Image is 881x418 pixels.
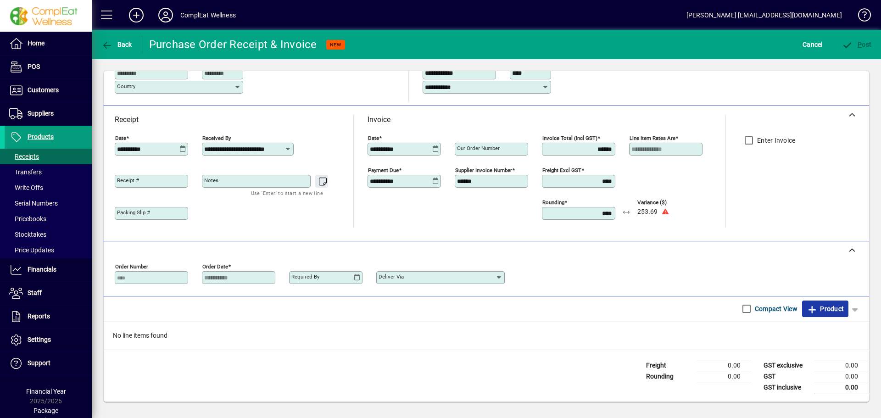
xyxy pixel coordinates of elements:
[104,322,869,350] div: No line items found
[28,39,45,47] span: Home
[802,301,848,317] button: Product
[28,86,59,94] span: Customers
[5,32,92,55] a: Home
[28,133,54,140] span: Products
[851,2,870,32] a: Knowledge Base
[5,56,92,78] a: POS
[251,188,323,198] mat-hint: Use 'Enter' to start a new line
[9,168,42,176] span: Transfers
[9,153,39,160] span: Receipts
[115,263,148,270] mat-label: Order number
[5,242,92,258] a: Price Updates
[151,7,180,23] button: Profile
[840,36,874,53] button: Post
[542,199,564,206] mat-label: Rounding
[99,36,134,53] button: Back
[101,41,132,48] span: Back
[202,263,228,270] mat-label: Order date
[697,360,752,371] td: 0.00
[379,273,404,280] mat-label: Deliver via
[814,371,869,382] td: 0.00
[9,200,58,207] span: Serial Numbers
[28,289,42,296] span: Staff
[753,304,797,313] label: Compact View
[5,282,92,305] a: Staff
[28,312,50,320] span: Reports
[637,208,658,216] span: 253.69
[842,41,872,48] span: ost
[5,164,92,180] a: Transfers
[637,200,692,206] span: Variance ($)
[5,102,92,125] a: Suppliers
[5,329,92,351] a: Settings
[542,167,581,173] mat-label: Freight excl GST
[5,149,92,164] a: Receipts
[28,359,50,367] span: Support
[5,305,92,328] a: Reports
[9,231,46,238] span: Stocktakes
[9,184,43,191] span: Write Offs
[368,135,379,141] mat-label: Date
[9,246,54,254] span: Price Updates
[368,167,399,173] mat-label: Payment due
[28,63,40,70] span: POS
[803,37,823,52] span: Cancel
[5,227,92,242] a: Stocktakes
[759,360,814,371] td: GST exclusive
[115,135,126,141] mat-label: Date
[28,336,51,343] span: Settings
[5,195,92,211] a: Serial Numbers
[180,8,236,22] div: ComplEat Wellness
[204,177,218,184] mat-label: Notes
[755,136,795,145] label: Enter Invoice
[5,258,92,281] a: Financials
[92,36,142,53] app-page-header-button: Back
[759,371,814,382] td: GST
[686,8,842,22] div: [PERSON_NAME] [EMAIL_ADDRESS][DOMAIN_NAME]
[330,42,341,48] span: NEW
[814,360,869,371] td: 0.00
[202,135,231,141] mat-label: Received by
[5,352,92,375] a: Support
[26,388,66,395] span: Financial Year
[5,211,92,227] a: Pricebooks
[5,79,92,102] a: Customers
[759,382,814,393] td: GST inclusive
[800,36,825,53] button: Cancel
[814,382,869,393] td: 0.00
[858,41,862,48] span: P
[5,180,92,195] a: Write Offs
[807,301,844,316] span: Product
[457,145,500,151] mat-label: Our order number
[630,135,675,141] mat-label: Line item rates are
[117,209,150,216] mat-label: Packing Slip #
[122,7,151,23] button: Add
[641,360,697,371] td: Freight
[28,266,56,273] span: Financials
[9,215,46,223] span: Pricebooks
[149,37,317,52] div: Purchase Order Receipt & Invoice
[291,273,319,280] mat-label: Required by
[542,135,597,141] mat-label: Invoice Total (incl GST)
[33,407,58,414] span: Package
[455,167,512,173] mat-label: Supplier invoice number
[697,371,752,382] td: 0.00
[117,83,135,89] mat-label: Country
[117,177,139,184] mat-label: Receipt #
[641,371,697,382] td: Rounding
[28,110,54,117] span: Suppliers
